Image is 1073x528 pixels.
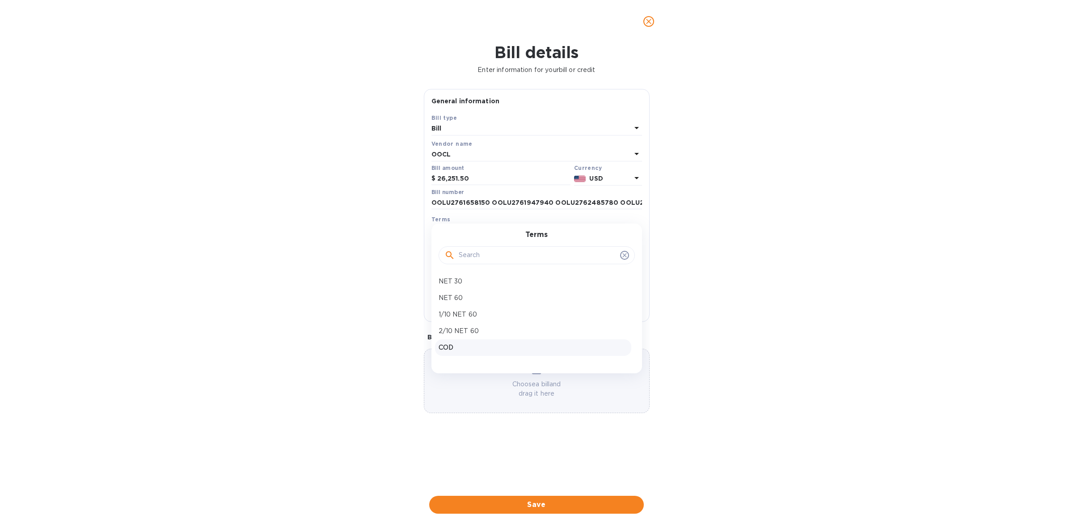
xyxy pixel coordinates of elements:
[574,176,586,182] img: USD
[431,151,451,158] b: OOCL
[431,172,437,186] div: $
[431,196,642,210] input: Enter bill number
[427,333,646,342] p: Bill image
[431,125,442,132] b: Bill
[439,277,628,286] p: NET 30
[424,380,649,398] p: Choose a bill and drag it here
[431,216,451,223] b: Terms
[7,43,1066,62] h1: Bill details
[7,65,1066,75] p: Enter information for your bill or credit
[431,140,473,147] b: Vendor name
[459,249,617,262] input: Search
[437,172,570,186] input: $ Enter bill amount
[439,343,628,352] p: COD
[431,226,472,235] p: Select terms
[638,11,659,32] button: close
[439,326,628,336] p: 2/10 NET 60
[439,293,628,303] p: NET 60
[574,165,602,171] b: Currency
[439,310,628,319] p: 1/10 NET 60
[436,499,637,510] span: Save
[431,190,464,195] label: Bill number
[431,114,457,121] b: Bill type
[525,231,548,239] h3: Terms
[431,97,500,105] b: General information
[589,175,603,182] b: USD
[429,496,644,514] button: Save
[431,165,464,171] label: Bill amount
